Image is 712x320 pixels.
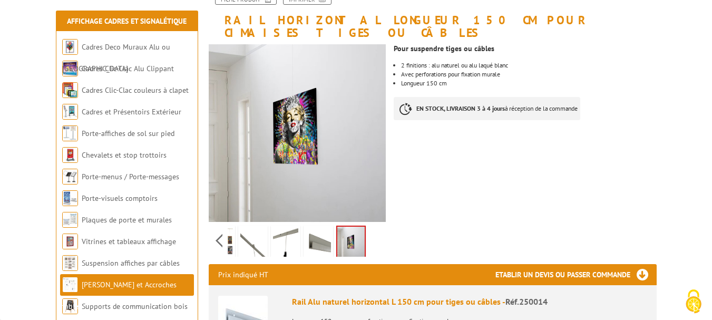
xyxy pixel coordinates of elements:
[505,296,548,307] span: Réf.250014
[82,150,167,160] a: Chevalets et stop trottoirs
[273,228,298,260] img: rail_cimaise_horizontal_fixation_installation_cadre_decoration_tableau_vernissage_exposition_affi...
[62,104,78,120] img: Cadres et Présentoirs Extérieur
[337,227,365,259] img: rail_cimaise_horizontal_fixation_installation_cadre_decoration_tableau_vernissage_exposition_affi...
[62,212,78,228] img: Plaques de porte et murales
[62,280,177,311] a: [PERSON_NAME] et Accroches tableaux
[82,64,174,73] a: Cadres Clic-Clac Alu Clippant
[62,255,78,271] img: Suspension affiches par câbles
[62,169,78,185] img: Porte-menus / Porte-messages
[67,16,187,26] a: Affichage Cadres et Signalétique
[306,228,331,260] img: rail_cimaise_horizontal_fixation_installation_cadre_decoration_tableau_vernissage_exposition_affi...
[82,237,176,246] a: Vitrines et tableaux affichage
[62,234,78,249] img: Vitrines et tableaux affichage
[62,42,170,73] a: Cadres Deco Muraux Alu ou [GEOGRAPHIC_DATA]
[62,125,78,141] img: Porte-affiches de sol sur pied
[209,44,386,222] img: rail_cimaise_horizontal_fixation_installation_cadre_decoration_tableau_vernissage_exposition_affi...
[401,80,656,86] li: Longueur 150 cm
[401,71,656,77] li: Avec perforations pour fixation murale
[394,45,656,52] p: Pour suspendre tiges ou câbles
[82,172,179,181] a: Porte-menus / Porte-messages
[82,258,180,268] a: Suspension affiches par câbles
[82,85,189,95] a: Cadres Clic-Clac couleurs à clapet
[82,302,188,311] a: Supports de communication bois
[82,129,174,138] a: Porte-affiches de sol sur pied
[401,62,656,69] p: 2 finitions : alu naturel ou alu laqué blanc
[62,82,78,98] img: Cadres Clic-Clac couleurs à clapet
[62,277,78,293] img: Cimaises et Accroches tableaux
[214,232,224,249] span: Previous
[82,215,172,225] a: Plaques de porte et murales
[394,97,580,120] p: à réception de la commande
[240,228,266,260] img: rail_cimaise_horizontal_fixation_installation_cadre_decoration_tableau_vernissage_exposition_affi...
[82,107,181,117] a: Cadres et Présentoirs Extérieur
[495,264,657,285] h3: Etablir un devis ou passer commande
[62,39,78,55] img: Cadres Deco Muraux Alu ou Bois
[218,264,268,285] p: Prix indiqué HT
[292,296,647,308] div: Rail Alu naturel horizontal L 150 cm pour tiges ou câbles -
[62,190,78,206] img: Porte-visuels comptoirs
[680,288,707,315] img: Cookies (fenêtre modale)
[416,104,505,112] strong: EN STOCK, LIVRAISON 3 à 4 jours
[82,193,158,203] a: Porte-visuels comptoirs
[62,147,78,163] img: Chevalets et stop trottoirs
[675,284,712,320] button: Cookies (fenêtre modale)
